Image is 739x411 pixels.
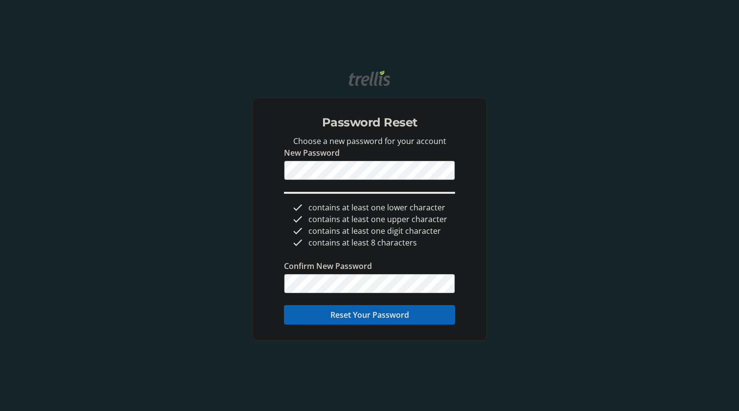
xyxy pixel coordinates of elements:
button: Reset Your Password [284,305,455,325]
label: Confirm New Password [284,260,372,272]
span: contains at least 8 characters [308,237,417,248]
mat-icon: done [292,202,304,213]
span: contains at least one digit character [308,225,441,237]
p: Choose a new password for your account [284,135,455,147]
mat-icon: done [292,225,304,237]
div: Password Reset [261,102,478,135]
mat-icon: done [292,213,304,225]
span: Reset Your Password [330,309,409,321]
label: New Password [284,147,340,159]
mat-icon: done [292,237,304,248]
span: contains at least one upper character [308,213,447,225]
img: Trellis logo [349,70,390,86]
span: contains at least one lower character [308,202,445,213]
